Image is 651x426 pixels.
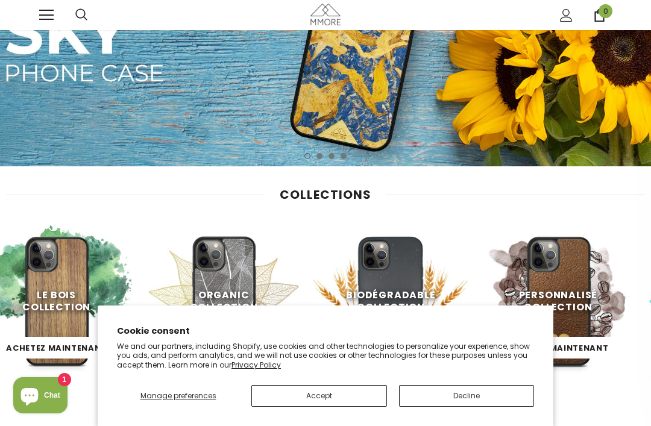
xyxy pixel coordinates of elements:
span: Le bois Collection [22,287,90,313]
h2: Cookie consent [117,325,534,337]
span: 0 [599,4,612,18]
img: MMORE Cases [146,224,301,378]
span: Achetez maintenant [508,342,609,354]
span: Biodégradable Collection [346,287,435,313]
img: MMORE Cases [480,224,635,378]
img: Cas MMORE [310,4,341,25]
img: MMORE Cases [313,224,468,378]
a: 0 [593,9,606,22]
button: Accept [251,385,387,407]
span: Collections [280,186,371,203]
p: We and our partners, including Shopify, use cookies and other technologies to personalize your ex... [117,342,534,370]
span: Achetez maintenant [6,342,107,354]
button: 4 [341,153,347,159]
inbox-online-store-chat: Shopify online store chat [10,377,71,416]
button: 2 [316,153,322,159]
button: 3 [329,153,335,159]
button: Decline [399,385,535,407]
button: 1 [304,153,310,159]
span: Manage preferences [140,390,216,401]
span: Organic Collection [190,287,258,313]
a: Achetez maintenant [498,337,618,359]
button: Manage preferences [117,385,239,407]
a: Privacy Policy [231,360,281,370]
span: Personnalisé Collection [519,287,598,313]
